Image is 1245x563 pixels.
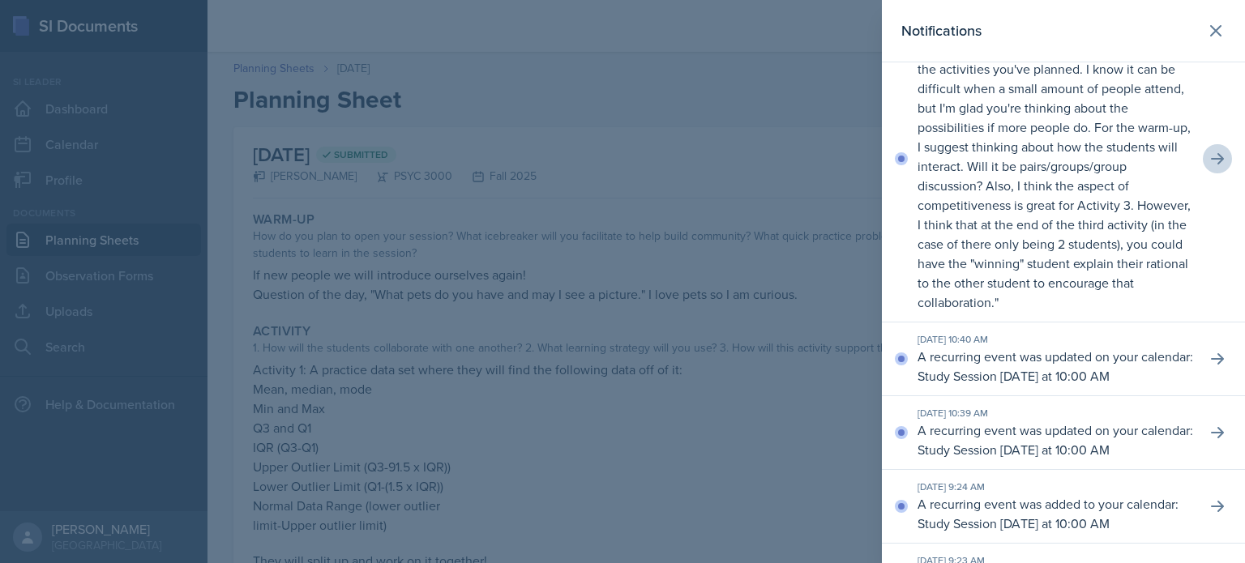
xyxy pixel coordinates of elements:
[918,20,1193,312] p: [PERSON_NAME] commented on your planning sheet for [DATE]: " "
[918,406,1193,420] div: [DATE] 10:39 AM
[918,494,1193,533] p: A recurring event was added to your calendar: Study Session [DATE] at 10:00 AM
[918,420,1193,459] p: A recurring event was updated on your calendar: Study Session [DATE] at 10:00 AM
[918,480,1193,494] div: [DATE] 9:24 AM
[918,332,1193,347] div: [DATE] 10:40 AM
[918,347,1193,386] p: A recurring event was updated on your calendar: Study Session [DATE] at 10:00 AM
[901,19,982,42] h2: Notifications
